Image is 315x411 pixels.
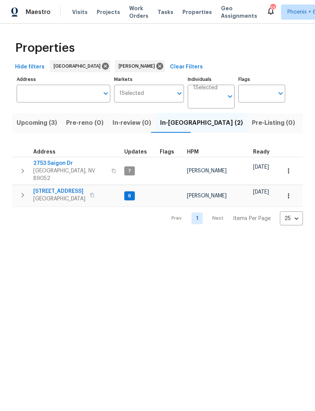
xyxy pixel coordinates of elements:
span: Ready [253,149,270,155]
nav: Pagination Navigation [164,211,303,225]
span: HPM [187,149,199,155]
span: Clear Filters [170,62,203,72]
span: Pre-reno (0) [66,118,103,128]
span: 7 [125,168,134,174]
button: Open [174,88,185,99]
span: [DATE] [253,189,269,195]
span: In-review (0) [113,118,151,128]
span: [PERSON_NAME] [187,168,227,174]
div: [GEOGRAPHIC_DATA] [50,60,110,72]
span: 1 Selected [119,90,144,97]
button: Open [275,88,286,99]
span: Maestro [26,8,51,16]
span: Visits [72,8,88,16]
span: 6 [125,193,134,199]
span: 2753 Saigon Dr [33,160,107,167]
span: Properties [182,8,212,16]
span: Geo Assignments [221,5,257,20]
span: 1 Selected [193,85,218,91]
span: Tasks [157,9,173,15]
a: Goto page 1 [191,212,203,224]
span: Hide filters [15,62,45,72]
div: 33 [270,5,275,12]
label: Markets [114,77,184,82]
div: [PERSON_NAME] [115,60,165,72]
span: Updates [124,149,147,155]
span: [GEOGRAPHIC_DATA] [33,195,85,203]
span: [PERSON_NAME] [119,62,158,70]
span: Flags [160,149,174,155]
p: Items Per Page [233,215,271,222]
span: Upcoming (3) [17,118,57,128]
button: Open [100,88,111,99]
span: [STREET_ADDRESS] [33,188,85,195]
label: Flags [238,77,285,82]
span: Pre-Listing (0) [252,118,295,128]
span: In-[GEOGRAPHIC_DATA] (2) [160,118,243,128]
span: Properties [15,44,75,52]
span: [GEOGRAPHIC_DATA] [54,62,103,70]
span: [PERSON_NAME] [187,193,227,199]
span: Projects [97,8,120,16]
span: Work Orders [129,5,148,20]
div: Earliest renovation start date (first business day after COE or Checkout) [253,149,276,155]
label: Address [17,77,110,82]
div: 25 [280,209,303,228]
button: Open [225,91,235,102]
label: Individuals [188,77,235,82]
button: Hide filters [12,60,48,74]
span: [DATE] [253,164,269,170]
span: Address [33,149,56,155]
span: [GEOGRAPHIC_DATA], NV 89052 [33,167,107,182]
button: Clear Filters [167,60,206,74]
